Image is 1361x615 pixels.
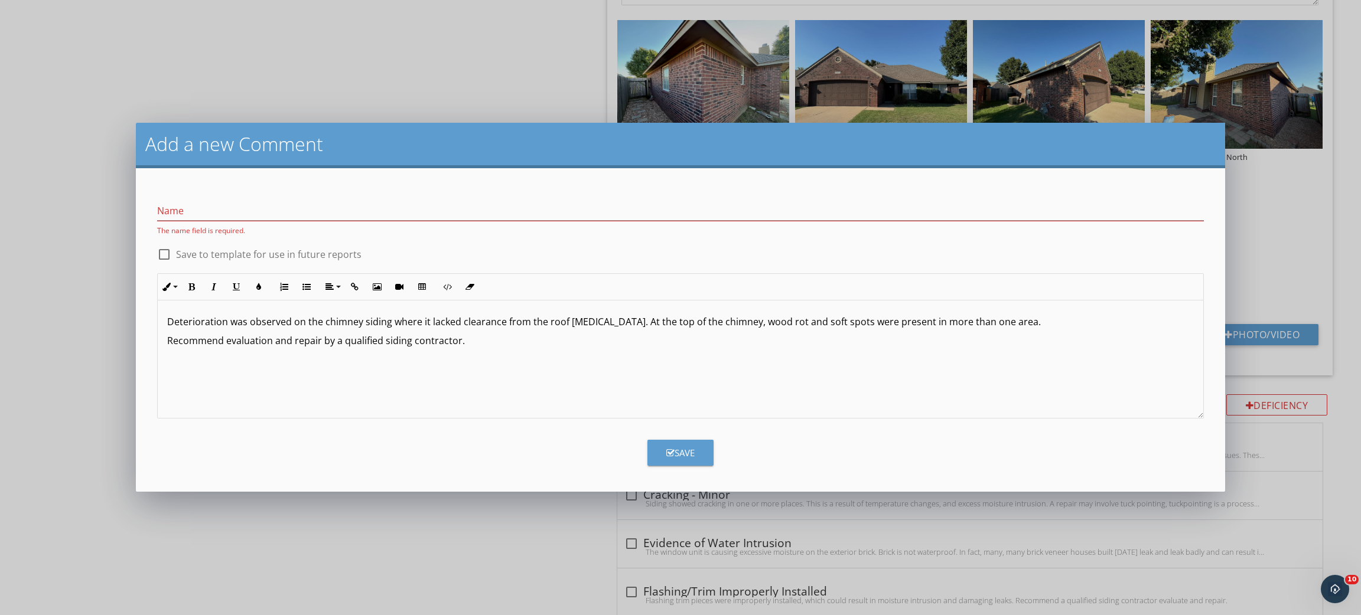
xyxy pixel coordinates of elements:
[411,276,433,298] button: Insert Table
[167,315,1193,329] p: Deterioration was observed on the chimney siding where it lacked clearance from the roof [MEDICAL...
[343,276,366,298] button: Insert Link (Ctrl+K)
[436,276,458,298] button: Code View
[666,446,695,460] div: Save
[1321,575,1349,603] iframe: Intercom live chat
[176,248,362,260] label: Save to template for use in future reports
[321,276,343,298] button: Align
[167,333,1193,348] p: Recommend evaluation and repair by a qualified siding contractor.
[180,276,203,298] button: Bold (Ctrl+B)
[366,276,388,298] button: Insert Image (Ctrl+P)
[145,132,1215,156] h2: Add a new Comment
[1345,575,1359,584] span: 10
[295,276,318,298] button: Unordered List
[203,276,225,298] button: Italic (Ctrl+I)
[157,201,1203,221] input: Name
[458,276,481,298] button: Clear Formatting
[158,276,180,298] button: Inline Style
[273,276,295,298] button: Ordered List
[388,276,411,298] button: Insert Video
[647,440,714,466] button: Save
[157,225,1203,235] div: The name field is required.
